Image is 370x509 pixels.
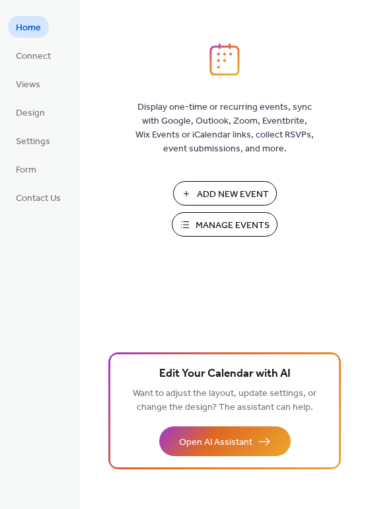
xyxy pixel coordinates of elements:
a: Form [8,158,44,180]
button: Open AI Assistant [159,426,291,456]
a: Contact Us [8,186,69,208]
img: logo_icon.svg [209,43,240,76]
span: Form [16,163,36,177]
a: Connect [8,44,59,66]
span: Manage Events [196,219,270,233]
a: Settings [8,130,58,151]
a: Design [8,101,53,123]
button: Add New Event [173,181,277,206]
span: Contact Us [16,192,61,206]
span: Home [16,21,41,35]
a: Home [8,16,49,38]
span: Open AI Assistant [179,436,252,450]
span: Edit Your Calendar with AI [159,365,291,383]
span: Connect [16,50,51,63]
span: Display one-time or recurring events, sync with Google, Outlook, Zoom, Eventbrite, Wix Events or ... [135,100,314,156]
button: Manage Events [172,212,277,237]
span: Design [16,106,45,120]
span: Add New Event [197,188,269,202]
a: Views [8,73,48,95]
span: Settings [16,135,50,149]
span: Want to adjust the layout, update settings, or change the design? The assistant can help. [133,385,316,416]
span: Views [16,78,40,92]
